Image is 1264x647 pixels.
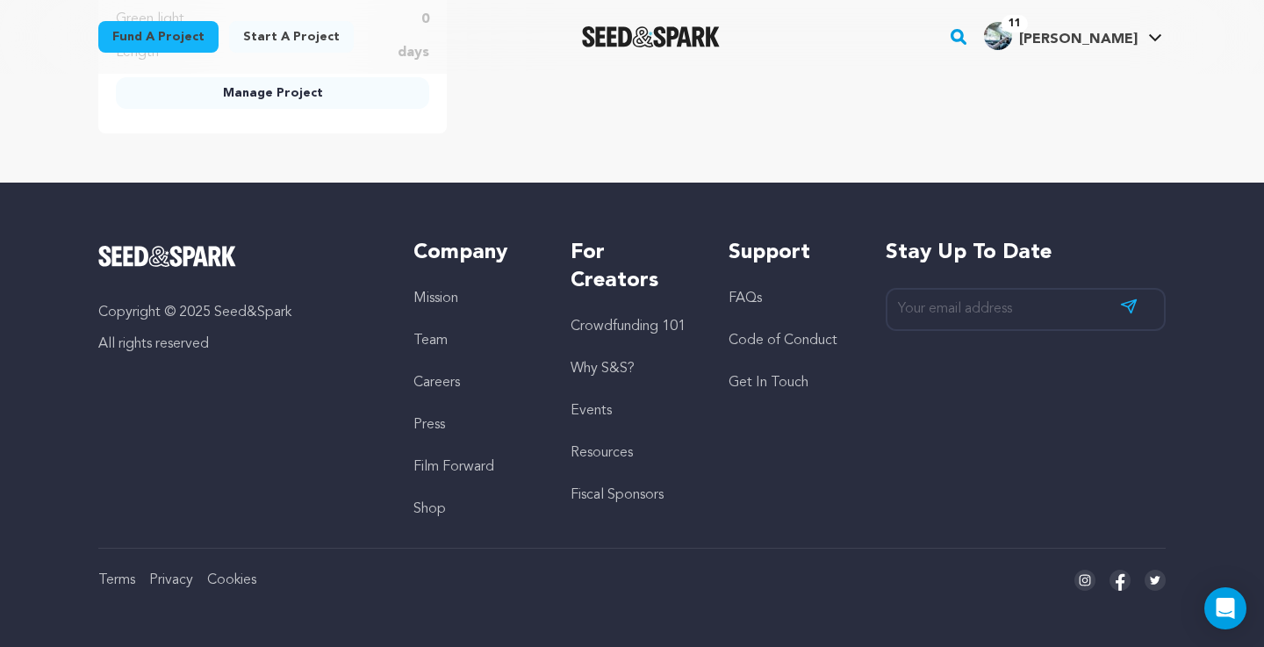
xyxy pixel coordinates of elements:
a: FAQs [729,291,762,306]
h5: Company [413,239,535,267]
a: Team [413,334,448,348]
a: Mission [413,291,458,306]
h5: Support [729,239,851,267]
a: Start a project [229,21,354,53]
span: [PERSON_NAME] [1019,32,1138,47]
img: Seed&Spark Logo Dark Mode [582,26,720,47]
a: Film Forward [413,460,494,474]
h5: Stay up to date [886,239,1166,267]
a: Fiscal Sponsors [571,488,664,502]
a: Why S&S? [571,362,635,376]
a: Crowdfunding 101 [571,320,686,334]
a: Seed&Spark Homepage [98,246,378,267]
a: Shop [413,502,446,516]
a: Manage Project [116,77,429,109]
a: Fund a project [98,21,219,53]
a: Events [571,404,612,418]
div: Open Intercom Messenger [1204,587,1246,629]
img: Seed&Spark Logo [98,246,236,267]
span: 11 [1002,15,1028,32]
a: Get In Touch [729,376,808,390]
a: Privacy [149,573,193,587]
a: Terms [98,573,135,587]
a: Seed&Spark Homepage [582,26,720,47]
a: Cookies [207,573,256,587]
a: Jackson S.'s Profile [980,18,1166,50]
a: Press [413,418,445,432]
a: Code of Conduct [729,334,837,348]
span: Jackson S.'s Profile [980,18,1166,55]
a: Careers [413,376,460,390]
p: All rights reserved [98,334,378,355]
img: a19033a78017868c.jpg [984,22,1012,50]
input: Your email address [886,288,1166,331]
h5: For Creators [571,239,693,295]
p: Copyright © 2025 Seed&Spark [98,302,378,323]
div: Jackson S.'s Profile [984,22,1138,50]
a: Resources [571,446,633,460]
